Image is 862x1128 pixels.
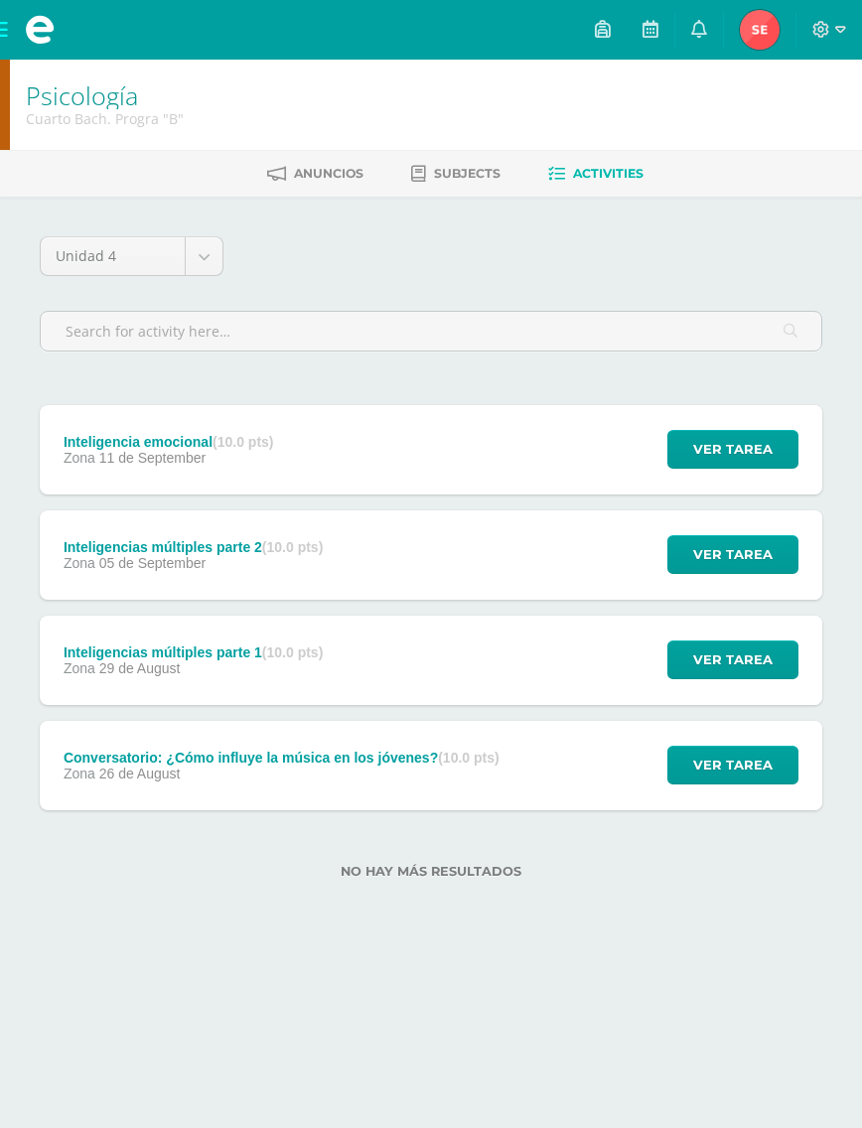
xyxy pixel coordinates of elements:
span: Subjects [434,166,501,181]
span: 05 de September [99,555,206,571]
a: Subjects [411,158,501,190]
span: Zona [64,660,95,676]
a: Psicología [26,78,138,112]
img: 2aea181b0b16ee4f84be4fdf5cb72407.png [740,10,780,50]
span: Zona [64,766,95,781]
span: Ver tarea [693,641,773,678]
button: Ver tarea [667,535,798,574]
button: Ver tarea [667,746,798,784]
span: Activities [573,166,644,181]
button: Ver tarea [667,640,798,679]
a: Unidad 4 [41,237,222,275]
button: Ver tarea [667,430,798,469]
div: Cuarto Bach. Progra 'B' [26,109,184,128]
h1: Psicología [26,81,184,109]
span: Unidad 4 [56,237,170,275]
span: 29 de August [99,660,181,676]
div: Inteligencia emocional [64,434,274,450]
strong: (10.0 pts) [438,750,499,766]
div: Inteligencias múltiples parte 2 [64,539,323,555]
strong: (10.0 pts) [262,644,323,660]
div: Conversatorio: ¿Cómo influye la música en los jóvenes? [64,750,500,766]
span: 11 de September [99,450,206,466]
a: Anuncios [267,158,363,190]
label: No hay más resultados [40,864,822,879]
strong: (10.0 pts) [262,539,323,555]
span: Zona [64,450,95,466]
input: Search for activity here… [41,312,821,351]
span: 26 de August [99,766,181,781]
a: Activities [548,158,644,190]
span: Ver tarea [693,747,773,783]
strong: (10.0 pts) [213,434,273,450]
span: Zona [64,555,95,571]
div: Inteligencias múltiples parte 1 [64,644,323,660]
span: Anuncios [294,166,363,181]
span: Ver tarea [693,536,773,573]
span: Ver tarea [693,431,773,468]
